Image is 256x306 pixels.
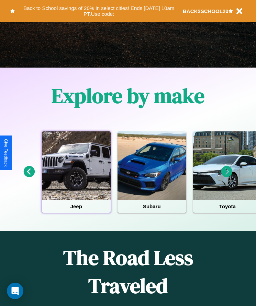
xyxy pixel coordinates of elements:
[183,8,229,14] b: BACK2SCHOOL20
[42,200,111,213] h4: Jeep
[51,244,205,300] h1: The Road Less Traveled
[7,283,23,299] div: Open Intercom Messenger
[52,82,204,110] h1: Explore by make
[15,3,183,19] button: Back to School savings of 20% in select cities! Ends [DATE] 10am PT.Use code:
[118,200,186,213] h4: Subaru
[3,139,8,167] div: Give Feedback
